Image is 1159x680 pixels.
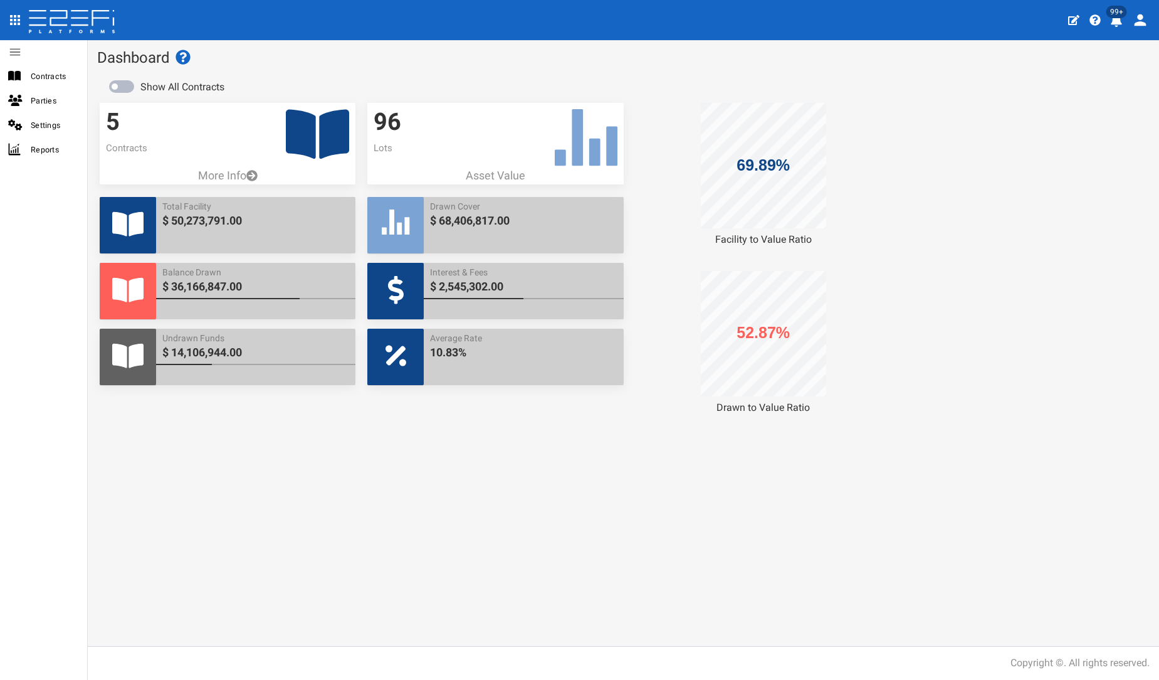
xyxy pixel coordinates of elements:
[162,279,349,295] span: $ 36,166,847.00
[430,279,617,295] span: $ 2,545,302.00
[636,401,891,415] div: Drawn to Value Ratio
[430,200,617,213] span: Drawn Cover
[31,93,77,108] span: Parties
[140,80,224,95] label: Show All Contracts
[374,142,617,155] p: Lots
[106,109,349,135] h3: 5
[31,69,77,83] span: Contracts
[162,344,349,361] span: $ 14,106,944.00
[430,266,617,279] span: Interest & Fees
[162,266,349,279] span: Balance Drawn
[162,332,349,344] span: Undrawn Funds
[1010,656,1150,671] div: Copyright ©. All rights reserved.
[100,167,355,184] a: More Info
[636,233,891,247] div: Facility to Value Ratio
[374,109,617,135] h3: 96
[430,332,617,344] span: Average Rate
[97,50,1150,66] h1: Dashboard
[31,142,77,157] span: Reports
[367,167,623,184] p: Asset Value
[430,344,617,361] span: 10.83%
[162,200,349,213] span: Total Facility
[106,142,349,155] p: Contracts
[430,213,617,229] span: $ 68,406,817.00
[162,213,349,229] span: $ 50,273,791.00
[31,118,77,132] span: Settings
